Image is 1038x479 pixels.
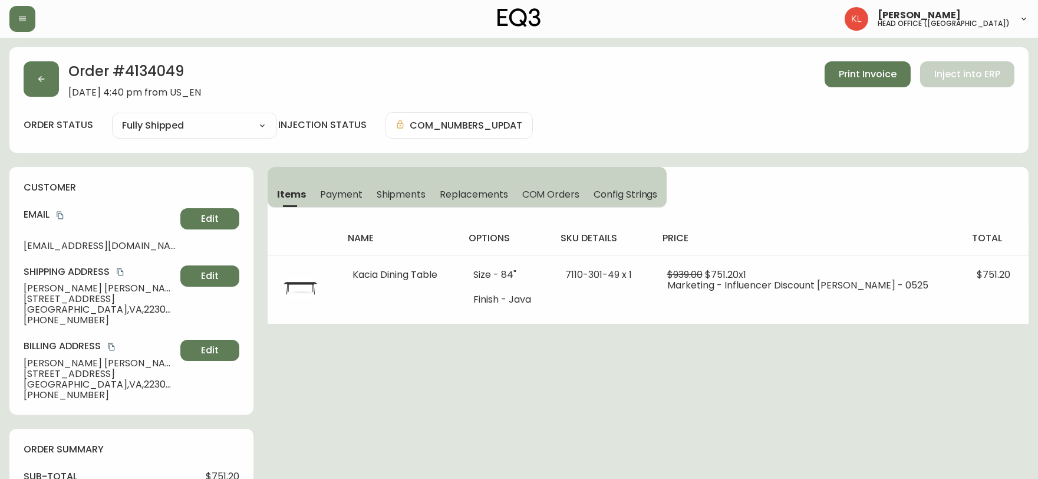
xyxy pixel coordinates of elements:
[24,304,176,315] span: [GEOGRAPHIC_DATA] , VA , 22304 , US
[469,232,542,245] h4: options
[24,369,176,379] span: [STREET_ADDRESS]
[594,188,657,201] span: Config Strings
[201,212,219,225] span: Edit
[278,119,367,132] h4: injection status
[24,208,176,221] h4: Email
[68,61,201,87] h2: Order # 4134049
[201,344,219,357] span: Edit
[180,340,239,361] button: Edit
[705,268,746,281] span: $751.20 x 1
[24,119,93,132] label: order status
[845,7,868,31] img: 2c0c8aa7421344cf0398c7f872b772b5
[24,315,176,326] span: [PHONE_NUMBER]
[106,341,117,353] button: copy
[24,358,176,369] span: [PERSON_NAME] [PERSON_NAME]
[24,379,176,390] span: [GEOGRAPHIC_DATA] , VA , 22304 , US
[24,265,176,278] h4: Shipping Address
[180,265,239,287] button: Edit
[377,188,426,201] span: Shipments
[825,61,911,87] button: Print Invoice
[473,294,537,305] li: Finish - Java
[282,270,319,307] img: 7110-301-MC-400-1-clji4e9zt06890166ddjedhxx.jpg
[24,294,176,304] span: [STREET_ADDRESS]
[24,340,176,353] h4: Billing Address
[663,232,953,245] h4: price
[24,283,176,294] span: [PERSON_NAME] [PERSON_NAME]
[667,278,928,292] span: Marketing - Influencer Discount [PERSON_NAME] - 0525
[320,188,363,201] span: Payment
[878,20,1010,27] h5: head office ([GEOGRAPHIC_DATA])
[24,241,176,251] span: [EMAIL_ADDRESS][DOMAIN_NAME]
[522,188,580,201] span: COM Orders
[667,268,703,281] span: $939.00
[565,268,632,281] span: 7110-301-49 x 1
[348,232,450,245] h4: name
[277,188,306,201] span: Items
[839,68,897,81] span: Print Invoice
[180,208,239,229] button: Edit
[561,232,643,245] h4: sku details
[24,390,176,401] span: [PHONE_NUMBER]
[440,188,508,201] span: Replacements
[68,87,201,98] span: [DATE] 4:40 pm from US_EN
[878,11,961,20] span: [PERSON_NAME]
[114,266,126,278] button: copy
[972,232,1019,245] h4: total
[977,268,1010,281] span: $751.20
[473,270,537,280] li: Size - 84"
[497,8,541,27] img: logo
[54,209,66,221] button: copy
[201,270,219,283] span: Edit
[24,181,239,194] h4: customer
[352,268,437,281] span: Kacia Dining Table
[24,443,239,456] h4: order summary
